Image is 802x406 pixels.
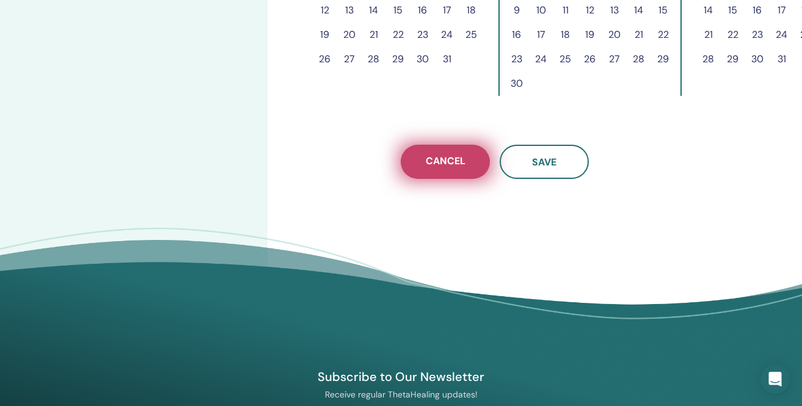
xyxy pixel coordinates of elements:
[426,154,465,170] span: Cancel
[760,364,790,394] div: Open Intercom Messenger
[500,145,589,179] button: Save
[410,23,435,47] button: 23
[529,47,553,71] button: 24
[505,23,529,47] button: 16
[627,23,651,47] button: 21
[435,47,459,71] button: 31
[553,47,578,71] button: 25
[651,23,676,47] button: 22
[459,23,484,47] button: 25
[386,47,410,71] button: 29
[401,145,490,179] a: Cancel
[578,23,602,47] button: 19
[602,47,627,71] button: 27
[745,47,770,71] button: 30
[362,47,386,71] button: 28
[386,23,410,47] button: 22
[532,156,556,169] span: Save
[602,23,627,47] button: 20
[770,23,794,47] button: 24
[362,23,386,47] button: 21
[313,23,337,47] button: 19
[505,47,529,71] button: 23
[260,389,542,400] p: Receive regular ThetaHealing updates!
[410,47,435,71] button: 30
[721,23,745,47] button: 22
[721,47,745,71] button: 29
[770,47,794,71] button: 31
[505,71,529,96] button: 30
[696,47,721,71] button: 28
[337,23,362,47] button: 20
[745,23,770,47] button: 23
[337,47,362,71] button: 27
[696,23,721,47] button: 21
[260,369,542,385] h4: Subscribe to Our Newsletter
[578,47,602,71] button: 26
[435,23,459,47] button: 24
[553,23,578,47] button: 18
[529,23,553,47] button: 17
[313,47,337,71] button: 26
[651,47,676,71] button: 29
[627,47,651,71] button: 28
